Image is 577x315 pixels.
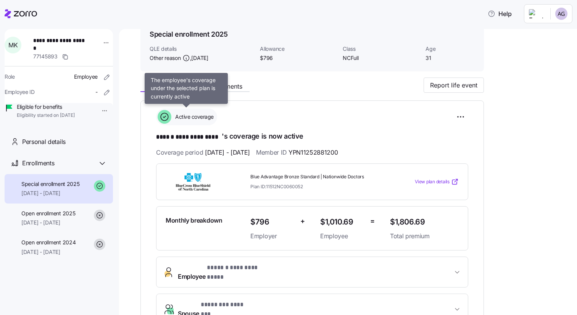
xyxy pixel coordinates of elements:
span: Eligibility started on [DATE] [17,112,75,119]
span: [DATE] - [DATE] [21,219,75,226]
span: Employee [178,263,275,281]
span: Member ID [256,148,338,157]
span: Files [189,83,202,89]
span: Total premium [390,231,459,241]
button: Help [482,6,518,21]
span: $796 [260,54,337,62]
span: Role [5,73,15,81]
span: + [300,216,305,227]
span: Active coverage [173,113,214,121]
span: NCFull [343,54,419,62]
span: Enrollments [22,158,54,168]
span: $796 [250,216,294,228]
span: Employee [320,231,364,241]
span: Age [425,45,475,53]
span: Monthly breakdown [166,216,222,225]
span: YPN11252881200 [288,148,338,157]
span: [DATE] - [DATE] [21,189,80,197]
span: $1,806.69 [390,216,459,228]
span: Coverage period [156,148,250,157]
img: 088685dd867378d7844e46458fca8a28 [555,8,567,20]
span: $1,010.69 [320,216,364,228]
span: [DATE] [191,54,208,62]
span: Help [488,9,512,18]
span: Open enrollment 2025 [21,210,75,217]
h1: 's coverage is now active [156,131,468,142]
span: = [370,216,375,227]
span: Other reason , [150,54,208,62]
span: Employee [74,73,98,81]
span: Report life event [430,81,477,90]
span: 77145893 [33,53,58,60]
span: Payments [214,83,242,89]
span: Allowance [260,45,337,53]
span: Employer [250,231,294,241]
span: Special enrollment 2025 [21,180,80,188]
span: Class [343,45,419,53]
h1: Special enrollment 2025 [150,29,228,39]
span: Employee ID [5,88,35,96]
a: View plan details [415,178,459,186]
span: - [95,88,98,96]
span: Enrollment [147,83,177,89]
span: Personal details [22,137,66,147]
span: M K [8,42,18,48]
span: View plan details [415,178,450,186]
img: BlueCross BlueShield of North Carolina [166,173,221,191]
span: Plan ID: 11512NC0060052 [250,183,303,190]
span: Eligible for benefits [17,103,75,111]
span: Open enrollment 2024 [21,239,76,246]
span: 31 [425,54,475,62]
span: Blue Advantage Bronze Standard | Nationwide Doctors [250,174,384,180]
button: Report life event [424,78,484,93]
img: Employer logo [529,9,544,18]
span: [DATE] - [DATE] [205,148,250,157]
span: [DATE] - [DATE] [21,248,76,256]
span: QLE details [150,45,254,53]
